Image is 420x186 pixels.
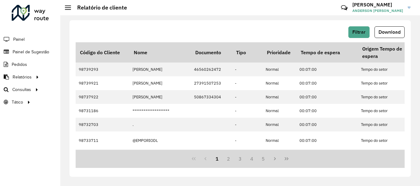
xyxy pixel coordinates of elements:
td: Tempo do setor [358,131,419,149]
td: @EMPORIODL [129,131,191,149]
a: Contato Rápido [338,1,351,14]
h2: Relatório de cliente [71,4,127,11]
th: Origem Tempo de espera [358,42,419,63]
td: 00:07:00 [296,63,358,76]
td: - [232,90,263,104]
span: Tático [12,99,23,105]
td: 98739293 [76,63,129,76]
button: Next Page [269,153,281,165]
td: 98739921 [76,76,129,90]
td: [PERSON_NAME] [129,63,191,76]
th: Tempo de espera [296,42,358,63]
span: Painel [13,36,25,43]
td: Tempo do setor [358,104,419,118]
td: 00:07:00 [296,104,358,118]
td: - [232,150,263,167]
span: Painel de Sugestão [13,49,49,55]
span: Download [378,29,401,35]
td: 00:07:00 [296,118,358,131]
button: Last Page [281,153,292,165]
td: [PERSON_NAME] [129,76,191,90]
td: Tempo do setor [358,150,419,167]
td: 00:07:00 [296,150,358,167]
h3: [PERSON_NAME] [352,2,403,8]
button: Filtrar [348,26,370,38]
button: 2 [223,153,234,165]
td: 00:07:00 [296,76,358,90]
td: Normal [263,104,296,118]
td: 98732703 [76,118,129,131]
button: 5 [258,153,269,165]
span: Relatórios [13,74,32,80]
th: Tipo [232,42,263,63]
td: +UMGOLE [129,150,191,167]
td: 98733711 [76,131,129,149]
td: 50867334304 [191,90,232,104]
td: Tempo do setor [358,90,419,104]
td: 00:07:00 [296,90,358,104]
td: [PERSON_NAME] [129,90,191,104]
td: - [232,104,263,118]
button: 1 [211,153,223,165]
td: 98737922 [76,90,129,104]
span: ANDERSON [PERSON_NAME] [352,8,403,13]
button: 4 [246,153,258,165]
td: - [232,63,263,76]
span: Pedidos [12,61,27,68]
th: Nome [129,42,191,63]
td: 00:07:00 [296,131,358,149]
td: Normal [263,76,296,90]
td: Normal [263,90,296,104]
button: 3 [234,153,246,165]
td: 27391507253 [191,76,232,90]
td: Tempo do setor [358,76,419,90]
button: Download [374,26,405,38]
td: Normal [263,63,296,76]
td: Tempo do setor [358,118,419,131]
span: Filtrar [352,29,366,35]
td: - [232,118,263,131]
td: 98731186 [76,104,129,118]
th: Código do Cliente [76,42,129,63]
td: Normal [263,150,296,167]
td: - [232,131,263,149]
td: 98732941 [76,150,129,167]
td: 46560262472 [191,63,232,76]
td: Normal [263,131,296,149]
th: Documento [191,42,232,63]
td: Tempo do setor [358,63,419,76]
td: - [232,76,263,90]
td: Normal [263,118,296,131]
th: Prioridade [263,42,296,63]
td: . [129,118,191,131]
span: Consultas [12,86,31,93]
